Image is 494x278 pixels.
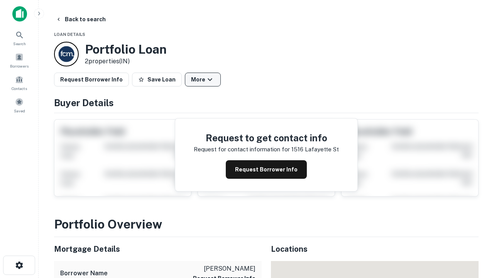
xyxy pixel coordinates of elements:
h3: Portfolio Overview [54,215,479,234]
button: More [185,73,221,86]
span: Saved [14,108,25,114]
span: Contacts [12,85,27,92]
a: Search [2,27,36,48]
iframe: Chat Widget [455,192,494,229]
p: Request for contact information for [194,145,290,154]
a: Saved [2,95,36,115]
button: Request Borrower Info [54,73,129,86]
button: Save Loan [132,73,182,86]
p: 2 properties (IN) [85,57,167,66]
h4: Buyer Details [54,96,479,110]
button: Back to search [52,12,109,26]
a: Borrowers [2,50,36,71]
span: Borrowers [10,63,29,69]
p: 1516 lafayette st [291,145,339,154]
span: Loan Details [54,32,85,37]
h5: Locations [271,243,479,255]
button: Request Borrower Info [226,160,307,179]
a: Contacts [2,72,36,93]
span: Search [13,41,26,47]
h5: Mortgage Details [54,243,262,255]
h6: Borrower Name [60,269,108,278]
h4: Request to get contact info [194,131,339,145]
p: [PERSON_NAME] [193,264,255,273]
h3: Portfolio Loan [85,42,167,57]
img: capitalize-icon.png [12,6,27,22]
